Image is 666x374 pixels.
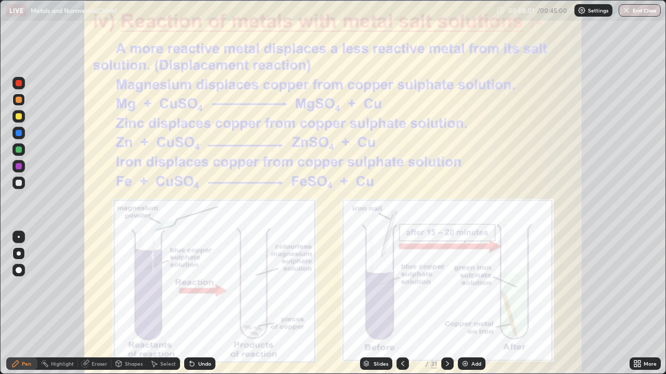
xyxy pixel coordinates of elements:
[198,361,211,366] div: Undo
[125,361,143,366] div: Shapes
[160,361,176,366] div: Select
[22,361,31,366] div: Pen
[471,361,481,366] div: Add
[622,6,631,15] img: end-class-cross
[9,6,23,15] p: LIVE
[644,361,657,366] div: More
[426,360,429,367] div: /
[413,360,424,367] div: 11
[31,6,117,15] p: Metals and Nonmetals(Chem)
[374,361,388,366] div: Slides
[619,4,661,17] button: End Class
[588,8,608,13] p: Settings
[431,359,437,368] div: 31
[461,359,469,368] img: add-slide-button
[51,361,74,366] div: Highlight
[92,361,107,366] div: Eraser
[578,6,586,15] img: class-settings-icons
